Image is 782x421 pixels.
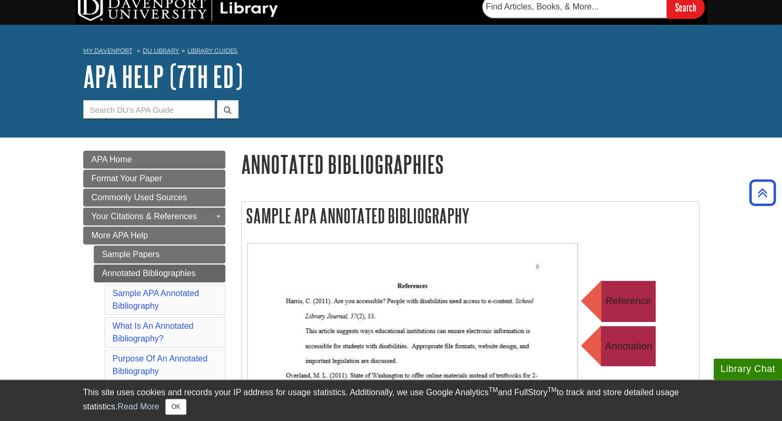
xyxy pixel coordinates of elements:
[94,246,225,263] a: Sample Papers
[92,193,187,202] span: Commonly Used Sources
[94,265,225,282] a: Annotated Bibliographies
[83,46,132,55] a: My Davenport
[113,354,208,376] a: Purpose Of An Annotated Bibliography
[83,386,699,415] div: This site uses cookies and records your IP address for usage statistics. Additionally, we use Goo...
[83,170,225,188] a: Format Your Paper
[187,47,237,54] a: Library Guides
[83,151,225,169] a: APA Home
[165,399,186,415] button: Close
[83,227,225,244] a: More APA Help
[746,185,779,200] a: Back to Top
[92,155,132,164] span: APA Home
[489,386,498,394] sup: TM
[83,44,699,61] nav: breadcrumb
[548,386,557,394] sup: TM
[113,321,194,343] a: What Is An Annotated Bibliography?
[92,174,162,183] span: Format Your Paper
[83,60,243,93] a: APA Help (7th Ed)
[242,202,699,230] h2: Sample APA Annotated Bibliography
[83,100,215,119] input: Search DU's APA Guide
[143,47,179,54] a: DU Library
[92,212,197,221] span: Your Citations & References
[92,231,148,240] span: More APA Help
[117,402,159,410] a: Read More
[241,151,699,178] h1: Annotated Bibliographies
[83,189,225,207] a: Commonly Used Sources
[714,358,782,380] button: Library Chat
[113,289,199,310] a: Sample APA Annotated Bibliography
[83,208,225,226] a: Your Citations & References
